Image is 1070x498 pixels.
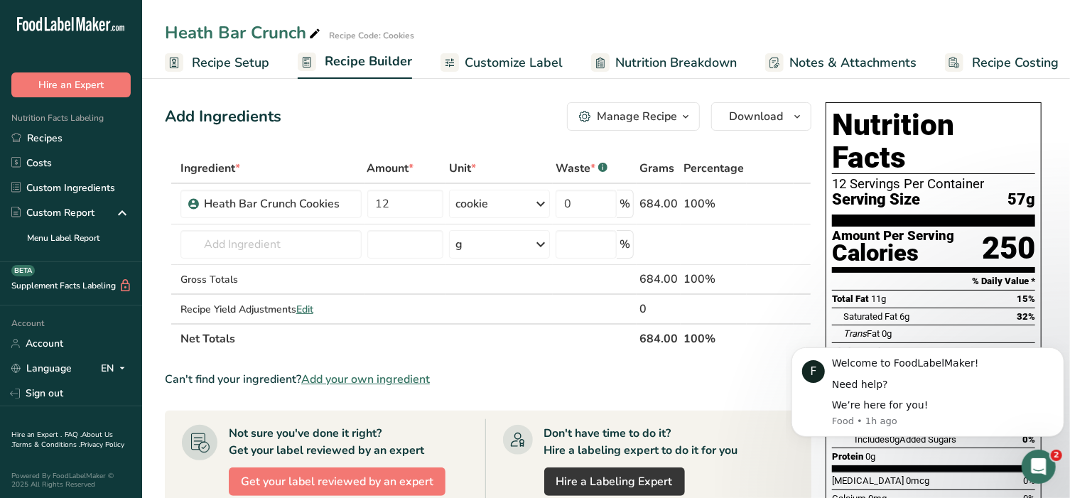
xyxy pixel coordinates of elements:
[180,302,362,317] div: Recipe Yield Adjustments
[367,160,414,177] span: Amount
[229,425,424,459] div: Not sure you've done it right? Get your label reviewed by an expert
[832,109,1035,174] h1: Nutrition Facts
[29,179,255,194] div: Recent message
[298,45,412,80] a: Recipe Builder
[711,102,811,131] button: Download
[441,47,563,79] a: Customize Label
[65,430,82,440] a: FAQ .
[148,215,188,229] div: • [DATE]
[329,29,414,42] div: Recipe Code: Cookies
[786,326,1070,460] iframe: Intercom notifications message
[71,367,142,424] button: Messages
[152,23,180,51] img: Profile image for Rana
[683,160,744,177] span: Percentage
[899,311,909,322] span: 6g
[29,200,58,229] img: Profile image for Rachelle
[301,371,430,388] span: Add your own ingredient
[11,72,131,97] button: Hire an Expert
[21,335,264,362] div: Hire an Expert Services
[180,160,240,177] span: Ingredient
[597,108,677,125] div: Manage Recipe
[556,160,607,177] div: Waste
[789,53,917,72] span: Notes & Attachments
[296,303,313,316] span: Edit
[982,229,1035,267] div: 250
[28,125,256,149] p: How can we help?
[192,53,269,72] span: Recipe Setup
[906,475,929,486] span: 0mcg
[11,472,131,489] div: Powered By FoodLabelMaker © 2025 All Rights Reserved
[832,177,1035,191] div: 12 Servings Per Container
[683,195,744,212] div: 100%
[229,467,445,496] button: Get your label reviewed by an expert
[101,360,131,377] div: EN
[165,371,811,388] div: Can't find your ingredient?
[683,271,744,288] div: 100%
[729,108,783,125] span: Download
[637,323,681,353] th: 684.00
[12,440,80,450] a: Terms & Conditions .
[178,323,637,353] th: Net Totals
[465,53,563,72] span: Customize Label
[325,52,412,71] span: Recipe Builder
[15,188,269,241] div: Profile image for RachelleRate your conversation[PERSON_NAME]•[DATE]
[14,249,270,288] div: Send us a message
[945,47,1059,79] a: Recipe Costing
[455,236,463,253] div: g
[21,301,264,330] button: Search for help
[871,293,886,304] span: 11g
[544,467,685,496] a: Hire a Labeling Expert
[11,430,62,440] a: Hire an Expert .
[235,403,262,413] span: News
[29,341,238,356] div: Hire an Expert Services
[832,191,920,209] span: Serving Size
[449,160,476,177] span: Unit
[14,167,270,242] div: Recent messageProfile image for RachelleRate your conversation[PERSON_NAME]•[DATE]
[204,195,353,212] div: Heath Bar Crunch Cookies
[1007,191,1035,209] span: 57g
[19,403,51,413] span: Home
[29,261,237,276] div: Send us a message
[180,272,362,287] div: Gross Totals
[63,201,179,212] span: Rate your conversation
[972,53,1059,72] span: Recipe Costing
[179,23,207,51] img: Profile image for Rachelle
[639,160,674,177] span: Grams
[28,101,256,125] p: Hi [PERSON_NAME]
[11,430,113,450] a: About Us .
[765,47,917,79] a: Notes & Attachments
[11,265,35,276] div: BETA
[165,105,281,129] div: Add Ingredients
[180,230,362,259] input: Add Ingredient
[591,47,737,79] a: Nutrition Breakdown
[1017,293,1035,304] span: 15%
[28,32,124,45] img: logo
[681,323,747,353] th: 100%
[142,367,213,424] button: Help
[832,229,954,243] div: Amount Per Serving
[165,47,269,79] a: Recipe Setup
[832,273,1035,290] section: % Daily Value *
[1023,475,1035,486] span: 0%
[1051,450,1062,461] span: 2
[11,356,72,381] a: Language
[166,403,189,413] span: Help
[639,301,678,318] div: 0
[639,195,678,212] div: 684.00
[455,195,488,212] div: cookie
[639,271,678,288] div: 684.00
[165,20,323,45] div: Heath Bar Crunch
[29,308,115,323] span: Search for help
[1017,311,1035,322] span: 32%
[544,425,738,459] div: Don't have time to do it? Hire a labeling expert to do it for you
[63,215,146,229] div: [PERSON_NAME]
[843,311,897,322] span: Saturated Fat
[567,102,700,131] button: Manage Recipe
